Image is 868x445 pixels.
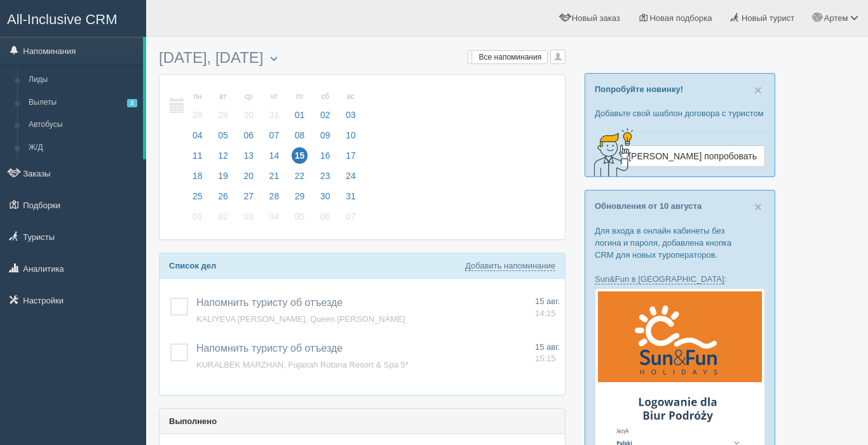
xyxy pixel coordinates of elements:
a: Ж/Д [23,136,143,159]
a: [PERSON_NAME] попробовать [620,145,765,167]
a: Sun&Fun в [GEOGRAPHIC_DATA] [595,274,724,284]
span: 27 [240,188,257,204]
span: 10 [342,127,359,143]
span: 15 [292,147,308,164]
span: 31 [266,107,283,123]
small: ср [240,91,257,102]
a: 16 [313,149,337,169]
a: KURALBEK MARZHAN, Fujairah Rotana Resort & Spa 5* [196,360,409,369]
span: × [754,199,762,214]
a: 21 [262,169,287,189]
span: 29 [292,188,308,204]
a: 22 [288,169,312,189]
a: 31 [339,189,360,209]
a: 12 [211,149,235,169]
span: 2 [127,99,137,107]
span: Новый турист [742,13,794,23]
small: сб [317,91,334,102]
a: 29 [288,189,312,209]
a: 05 [288,209,312,230]
span: 13 [240,147,257,164]
a: 18 [186,169,210,189]
span: 25 [189,188,206,204]
a: 27 [236,189,261,209]
span: 01 [189,208,206,225]
a: 24 [339,169,360,189]
span: 07 [342,208,359,225]
a: Автобусы [23,114,143,136]
span: 04 [189,127,206,143]
a: 02 [211,209,235,230]
small: пт [292,91,308,102]
span: 06 [317,208,334,225]
a: 20 [236,169,261,189]
a: 15 [288,149,312,169]
span: 18 [189,168,206,184]
span: 15 авг. [535,342,560,352]
span: 03 [240,208,257,225]
a: чт 31 [262,84,287,128]
a: 04 [186,128,210,149]
span: 04 [266,208,283,225]
a: 26 [211,189,235,209]
a: 15 авг. 15:15 [535,342,560,365]
a: пт 01 [288,84,312,128]
span: 02 [215,208,231,225]
a: Напомнить туристу об отъезде [196,297,342,308]
span: 20 [240,168,257,184]
a: 06 [313,209,337,230]
a: Добавить напоминание [465,261,555,271]
span: 16 [317,147,334,164]
a: Лиды [23,69,143,91]
a: сб 02 [313,84,337,128]
p: Попробуйте новинку! [595,83,765,95]
button: Close [754,200,762,213]
b: Список дел [169,261,216,270]
span: 19 [215,168,231,184]
a: 06 [236,128,261,149]
a: пн 28 [186,84,210,128]
span: 09 [317,127,334,143]
p: Добавьте свой шаблон договора с туристом [595,107,765,119]
span: 01 [292,107,308,123]
span: 08 [292,127,308,143]
a: 13 [236,149,261,169]
span: 30 [240,107,257,123]
a: 10 [339,128,360,149]
span: 12 [215,147,231,164]
span: 06 [240,127,257,143]
a: 11 [186,149,210,169]
a: 09 [313,128,337,149]
a: 19 [211,169,235,189]
h3: [DATE], [DATE] [159,50,566,68]
span: 07 [266,127,283,143]
span: 26 [215,188,231,204]
a: Обновления от 10 августа [595,201,702,211]
a: 07 [262,128,287,149]
span: 17 [342,147,359,164]
span: Новый заказ [572,13,620,23]
span: 21 [266,168,283,184]
span: 31 [342,188,359,204]
span: 03 [342,107,359,123]
span: × [754,83,762,97]
a: Вылеты2 [23,91,143,114]
a: 15 авг. 14:15 [535,296,560,319]
a: 03 [236,209,261,230]
a: KALIYEVA [PERSON_NAME], Queen [PERSON_NAME] [196,314,405,324]
p: : [595,273,765,285]
a: All-Inclusive CRM [1,1,146,36]
a: 17 [339,149,360,169]
span: 05 [292,208,308,225]
span: 28 [189,107,206,123]
p: Для входа в онлайн кабинеты без логина и пароля, добавлена кнопка CRM для новых туроператоров. [595,225,765,261]
button: Close [754,83,762,96]
b: Выполнено [169,416,217,426]
span: Все напоминания [479,53,542,62]
span: 28 [266,188,283,204]
a: 08 [288,128,312,149]
a: 07 [339,209,360,230]
a: 25 [186,189,210,209]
